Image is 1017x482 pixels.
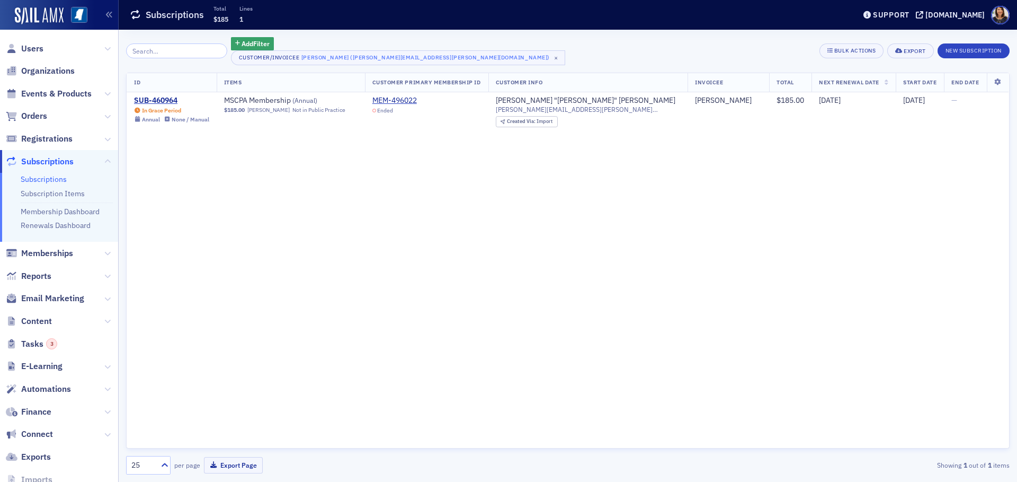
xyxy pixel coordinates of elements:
[21,428,53,440] span: Connect
[231,37,274,50] button: AddFilter
[71,7,87,23] img: SailAMX
[496,116,558,127] div: Created Via: Import
[903,78,936,86] span: Start Date
[134,78,140,86] span: ID
[21,316,52,327] span: Content
[6,338,57,350] a: Tasks3
[819,43,884,58] button: Bulk Actions
[6,270,51,282] a: Reports
[21,221,91,230] a: Renewals Dashboard
[695,96,752,106] a: [PERSON_NAME]
[951,95,957,105] span: —
[21,207,100,216] a: Membership Dashboard
[224,78,242,86] span: Items
[15,7,64,24] img: SailAMX
[507,119,552,125] div: Import
[301,52,550,63] div: [PERSON_NAME] ([PERSON_NAME][EMAIL_ADDRESS][PERSON_NAME][DOMAIN_NAME])
[21,270,51,282] span: Reports
[64,7,87,25] a: View Homepage
[722,460,1010,470] div: Showing out of items
[231,50,565,65] button: Customer/Invoicee[PERSON_NAME] ([PERSON_NAME][EMAIL_ADDRESS][PERSON_NAME][DOMAIN_NAME])×
[46,338,57,349] div: 3
[172,116,209,123] div: None / Manual
[904,48,925,54] div: Export
[6,65,75,77] a: Organizations
[6,248,73,259] a: Memberships
[21,65,75,77] span: Organizations
[247,107,290,113] a: [PERSON_NAME]
[21,383,71,395] span: Automations
[377,107,393,114] span: Ended
[6,316,52,327] a: Content
[213,5,228,12] p: Total
[6,43,43,55] a: Users
[496,78,543,86] span: Customer Info
[6,293,84,304] a: Email Marketing
[777,78,794,86] span: Total
[507,118,537,125] span: Created Via :
[372,96,417,106] a: MEM-496022
[142,107,181,114] div: In Grace Period
[239,5,253,12] p: Lines
[134,96,209,106] a: SUB-460964
[6,88,92,100] a: Events & Products
[21,110,47,122] span: Orders
[174,460,200,470] label: per page
[6,156,74,168] a: Subscriptions
[204,457,263,474] button: Export Page
[6,383,71,395] a: Automations
[903,95,925,105] span: [DATE]
[925,10,985,20] div: [DOMAIN_NAME]
[6,451,51,463] a: Exports
[951,78,979,86] span: End Date
[21,338,57,350] span: Tasks
[834,48,876,54] div: Bulk Actions
[21,189,85,198] a: Subscription Items
[224,96,358,106] span: MSCPA Membership
[224,107,245,113] span: $185.00
[142,116,160,123] div: Annual
[21,133,73,145] span: Registrations
[242,39,270,48] span: Add Filter
[21,406,51,418] span: Finance
[695,96,762,106] span: Rob Zischke
[21,451,51,463] span: Exports
[938,45,1010,55] a: New Subscription
[496,106,681,113] span: [PERSON_NAME][EMAIL_ADDRESS][PERSON_NAME][DOMAIN_NAME]
[819,95,841,105] span: [DATE]
[21,248,73,259] span: Memberships
[961,460,969,470] strong: 1
[6,133,73,145] a: Registrations
[938,43,1010,58] button: New Subscription
[6,361,63,372] a: E-Learning
[6,110,47,122] a: Orders
[21,361,63,372] span: E-Learning
[21,156,74,168] span: Subscriptions
[496,96,675,106] a: [PERSON_NAME] "[PERSON_NAME]" [PERSON_NAME]
[292,107,345,113] div: Not in Public Practice
[6,406,51,418] a: Finance
[986,460,993,470] strong: 1
[777,95,804,105] span: $185.00
[213,15,228,23] span: $185
[916,11,988,19] button: [DOMAIN_NAME]
[131,460,155,471] div: 25
[819,78,879,86] span: Next Renewal Date
[146,8,204,21] h1: Subscriptions
[551,53,561,63] span: ×
[126,43,227,58] input: Search…
[991,6,1010,24] span: Profile
[292,96,317,104] span: ( Annual )
[887,43,933,58] button: Export
[21,174,67,184] a: Subscriptions
[6,428,53,440] a: Connect
[239,54,300,61] div: Customer/Invoicee
[239,15,243,23] span: 1
[21,88,92,100] span: Events & Products
[372,78,481,86] span: Customer Primary Membership ID
[873,10,909,20] div: Support
[21,293,84,304] span: Email Marketing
